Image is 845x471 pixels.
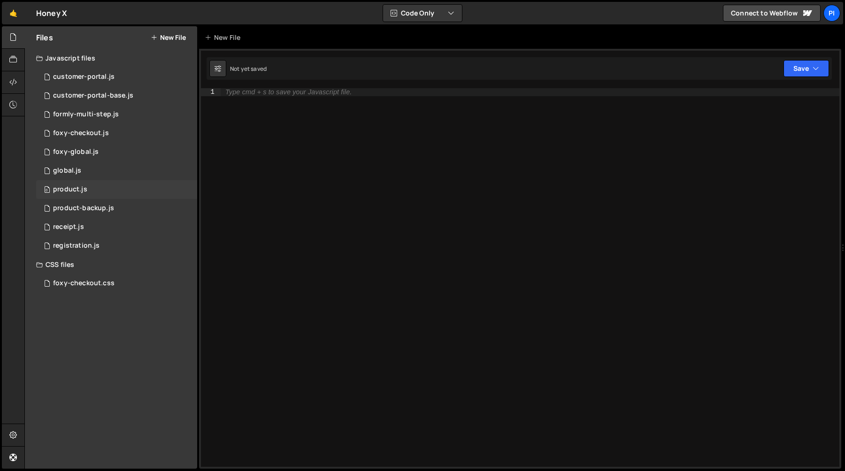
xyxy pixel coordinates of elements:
a: Connect to Webflow [723,5,821,22]
div: customer-portal-base.js [53,91,133,100]
div: Honey X [36,8,67,19]
div: 1 [201,88,221,96]
div: customer-portal.js [53,73,115,81]
div: 11115/29457.js [36,143,197,161]
div: receipt.js [53,223,84,231]
button: Code Only [383,5,462,22]
div: 11115/30391.js [36,218,197,236]
div: 11115/29587.js [36,180,197,199]
div: Javascript files [25,49,197,68]
div: product.js [53,185,87,194]
div: foxy-global.js [53,148,99,156]
div: Not yet saved [230,65,267,73]
div: 11115/30581.js [36,236,197,255]
div: foxy-checkout.js [53,129,109,137]
div: 11115/25973.js [36,161,197,180]
div: 11115/30890.js [36,124,197,143]
div: registration.js [53,242,100,250]
a: 🤙 [2,2,25,24]
div: formly-multi-step.js [53,110,119,119]
div: 11115/33543.js [36,199,197,218]
a: Pi [823,5,840,22]
div: New File [205,33,244,42]
div: 11115/29670.css [36,274,197,293]
div: global.js [53,167,81,175]
div: Type cmd + s to save your Javascript file. [225,89,352,96]
span: 0 [44,187,50,194]
div: 11115/28888.js [36,68,197,86]
div: product-backup.js [53,204,114,213]
button: New File [151,34,186,41]
div: 11115/30117.js [36,86,197,105]
button: Save [784,60,829,77]
div: CSS files [25,255,197,274]
h2: Files [36,32,53,43]
div: foxy-checkout.css [53,279,115,288]
div: 11115/31206.js [36,105,197,124]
